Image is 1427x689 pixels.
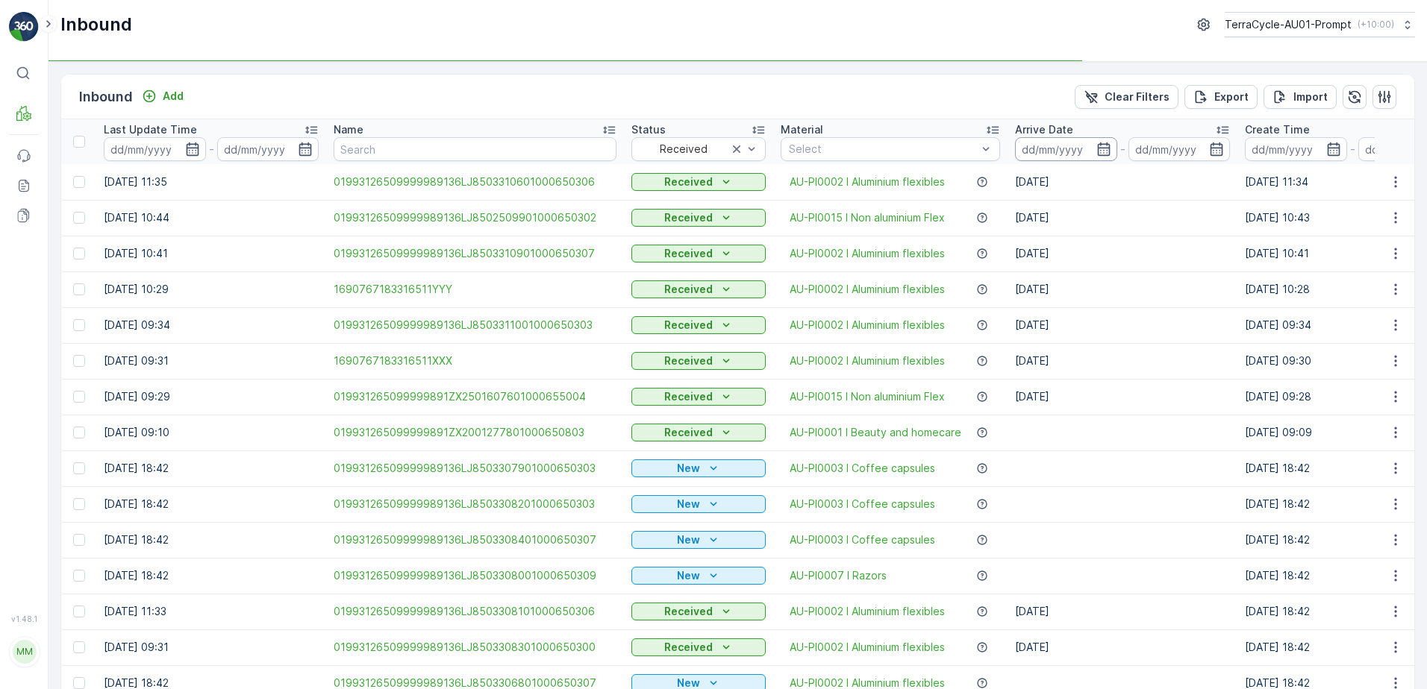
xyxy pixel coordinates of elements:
span: 01993126509999989136LJ8503308201000650303 [334,497,616,512]
p: - [1120,140,1125,158]
div: MM [13,640,37,664]
button: Received [631,209,766,227]
a: 1690767183316511XXX [334,353,616,368]
p: - [1350,140,1355,158]
td: [DATE] 18:42 [96,486,326,522]
span: AU-PI0001 I Beauty and homecare [790,425,961,440]
a: AU-PI0002 I Aluminium flexibles [790,174,945,189]
input: dd/mm/yyyy [1015,137,1117,161]
td: [DATE] [1008,343,1237,379]
div: Toggle Row Selected [73,570,85,582]
p: Received [664,210,713,225]
a: AU-PI0002 I Aluminium flexibles [790,640,945,655]
button: Received [631,388,766,406]
td: [DATE] 09:31 [96,343,326,379]
a: 01993126509999989136LJ8503311001000650303 [334,318,616,333]
button: Received [631,603,766,620]
button: Import [1264,85,1337,109]
p: Received [664,282,713,297]
span: 0 kg [84,368,106,380]
p: Received [664,246,713,261]
span: Arrive Date : [13,269,79,282]
td: [DATE] 18:42 [96,522,326,558]
div: Toggle Row Selected [73,677,85,689]
span: 01993126509999989136LJ8503310901000650307 [334,246,616,261]
div: Toggle Row Selected [73,319,85,331]
button: New [631,531,766,549]
div: Toggle Row Selected [73,176,85,188]
span: Material Type : [13,318,92,331]
a: 01993126509999989136LJ8503308101000650306 [334,604,616,619]
p: New [677,461,700,476]
button: Received [631,245,766,262]
td: [DATE] 10:41 [96,236,326,271]
td: [DATE] 10:44 [96,200,326,236]
td: [DATE] [1008,200,1237,236]
span: AU-PI0015 I Non aluminium Flex [790,210,945,225]
p: Add [163,89,184,104]
button: New [631,495,766,513]
span: 3.6 kg [84,294,116,306]
a: 019931265099999891ZX2501607601000655004 [334,389,616,404]
div: Toggle Row Selected [73,355,85,367]
p: Received [664,389,713,404]
a: AU-PI0002 I Aluminium flexibles [790,604,945,619]
span: Last Weight : [13,368,84,380]
td: [DATE] 09:29 [96,379,326,415]
a: AU-PI0003 I Coffee capsules [790,497,935,512]
div: Toggle Row Selected [73,212,85,224]
a: AU-PI0003 I Coffee capsules [790,461,935,476]
a: 01993126509999989136LJ8502509901000650302 [334,210,616,225]
p: Last Update Time [104,122,197,137]
a: AU-PI0002 I Aluminium flexibles [790,282,945,297]
a: 1690767183316511YYY [334,282,616,297]
p: - [209,140,214,158]
span: AU-PI0003 I Coffee capsules [790,532,935,547]
a: 019931265099999891ZX2001277801000650803 [334,425,616,440]
td: [DATE] [1008,164,1237,200]
td: [DATE] 10:29 [96,271,326,307]
input: dd/mm/yyyy [217,137,319,161]
td: [DATE] 11:35 [96,164,326,200]
a: 01993126509999989136LJ8503308301000650300 [334,640,616,655]
a: 01993126509999989136LJ8503307901000650303 [334,461,616,476]
td: [DATE] [1008,379,1237,415]
button: Received [631,638,766,656]
span: AU-PI0002 I Aluminium flexibles [790,246,945,261]
div: Toggle Row Selected [73,534,85,546]
button: Received [631,352,766,370]
div: Toggle Row Selected [73,498,85,510]
td: [DATE] [1008,307,1237,343]
span: 01993126509999989136LJ8503046201000650306 [49,245,313,257]
p: Received [664,604,713,619]
a: AU-PI0002 I Aluminium flexibles [790,318,945,333]
p: New [677,532,700,547]
div: Toggle Row Selected [73,605,85,617]
button: TerraCycle-AU01-Prompt(+10:00) [1225,12,1415,37]
button: Clear Filters [1075,85,1178,109]
button: New [631,459,766,477]
p: Name [334,122,363,137]
div: Toggle Row Selected [73,391,85,403]
p: TerraCycle-AU01-Prompt [1225,17,1352,32]
span: 01993126509999989136LJ8503308001000650309 [334,568,616,583]
p: Received [664,174,713,189]
a: AU-PI0015 I Non aluminium Flex [790,389,945,404]
p: Arrive Date [1015,122,1073,137]
p: Create Time [1245,122,1310,137]
td: [DATE] [1008,236,1237,271]
a: 01993126509999989136LJ8503310601000650306 [334,174,616,189]
p: Received [664,353,713,368]
span: First Weight : [13,294,84,306]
